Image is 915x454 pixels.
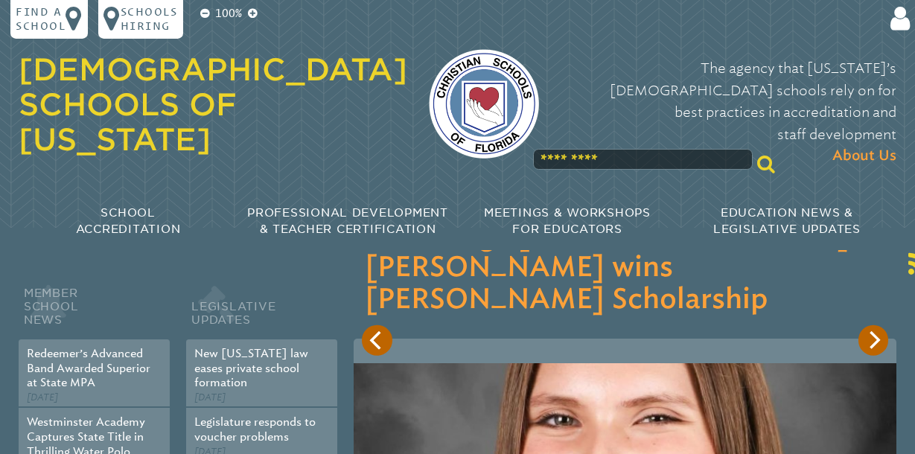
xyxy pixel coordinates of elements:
[186,283,337,339] h2: Legislative Updates
[121,5,177,33] p: Schools Hiring
[19,51,407,157] a: [DEMOGRAPHIC_DATA] Schools of [US_STATE]
[247,206,448,236] span: Professional Development & Teacher Certification
[858,325,889,356] button: Next
[27,347,150,390] a: Redeemer’s Advanced Band Awarded Superior at State MPA
[194,391,226,403] span: [DATE]
[16,5,66,33] p: Find a school
[713,206,861,236] span: Education News & Legislative Updates
[832,145,896,167] span: About Us
[76,206,181,236] span: School Accreditation
[362,325,392,356] button: Previous
[194,347,308,390] a: New [US_STATE] law eases private school formation
[213,5,245,22] p: 100%
[561,57,896,167] p: The agency that [US_STATE]’s [DEMOGRAPHIC_DATA] schools rely on for best practices in accreditati...
[19,283,170,339] h2: Member School News
[194,415,316,444] a: Legislature responds to voucher problems
[429,49,538,159] img: csf-logo-web-colors.png
[27,391,58,403] span: [DATE]
[484,206,651,236] span: Meetings & Workshops for Educators
[365,221,886,316] h3: Cambridge [DEMOGRAPHIC_DATA][PERSON_NAME] wins [PERSON_NAME] Scholarship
